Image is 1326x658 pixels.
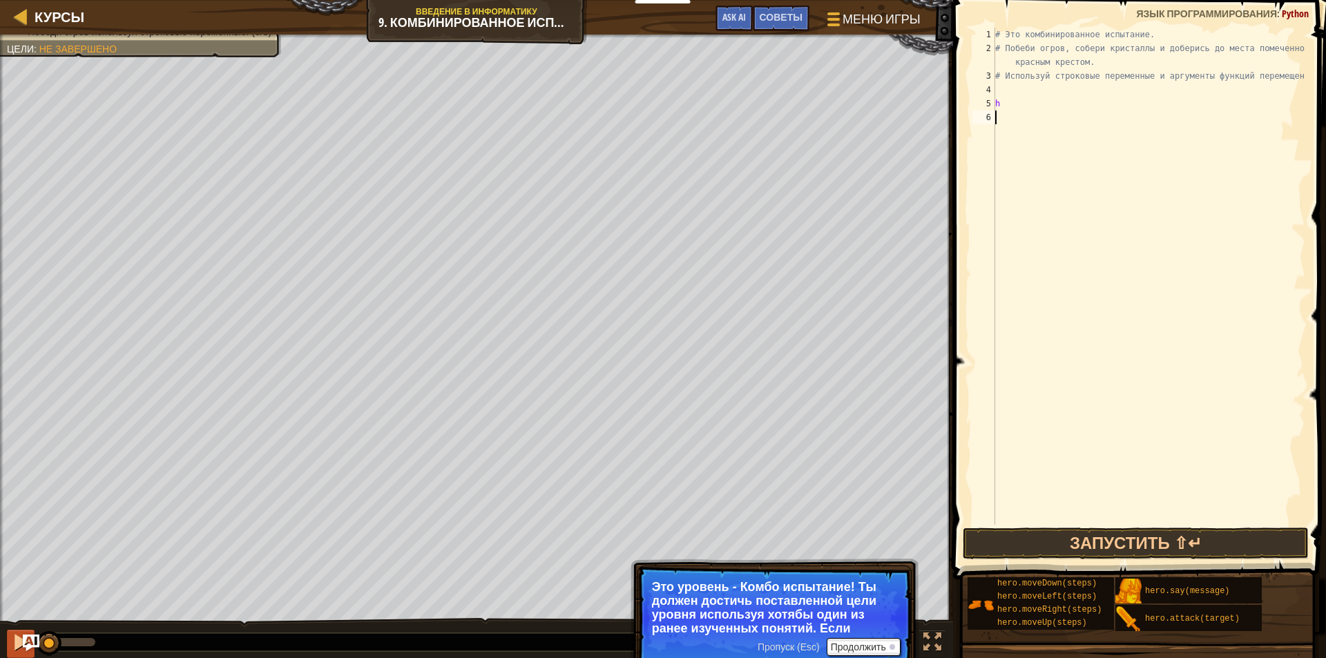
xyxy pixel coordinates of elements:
[7,43,34,55] span: Цели
[972,69,995,83] div: 3
[972,83,995,97] div: 4
[34,43,39,55] span: :
[28,8,84,26] a: Курсы
[997,592,1097,601] span: hero.moveLeft(steps)
[919,630,946,658] button: Переключить полноэкранный режим
[35,8,84,26] span: Курсы
[722,10,746,23] span: Ask AI
[968,592,994,618] img: portrait.png
[972,110,995,124] div: 6
[972,97,995,110] div: 5
[972,41,995,69] div: 2
[758,641,820,652] span: Пропуск (Esc)
[972,28,995,41] div: 1
[7,630,35,658] button: Ctrl + P: Pause
[997,579,1097,588] span: hero.moveDown(steps)
[1115,606,1142,632] img: portrait.png
[963,528,1309,559] button: Запустить ⇧↵
[997,605,1102,615] span: hero.moveRight(steps)
[1115,579,1142,605] img: portrait.png
[816,6,929,38] button: Меню игры
[1145,614,1240,623] span: hero.attack(target)
[760,10,803,23] span: Советы
[1277,7,1282,20] span: :
[652,580,897,635] p: Это уровень - Комбо испытание! Ты должен достичь поставленной цели уровня используя хотябы один и...
[1145,586,1229,596] span: hero.say(message)
[1136,7,1277,20] span: Язык программирования
[997,618,1087,628] span: hero.moveUp(steps)
[39,43,117,55] span: Не завершено
[827,638,901,656] button: Продолжить
[23,635,39,651] button: Ask AI
[715,6,753,31] button: Ask AI
[843,10,921,28] span: Меню игры
[1282,7,1309,20] span: Python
